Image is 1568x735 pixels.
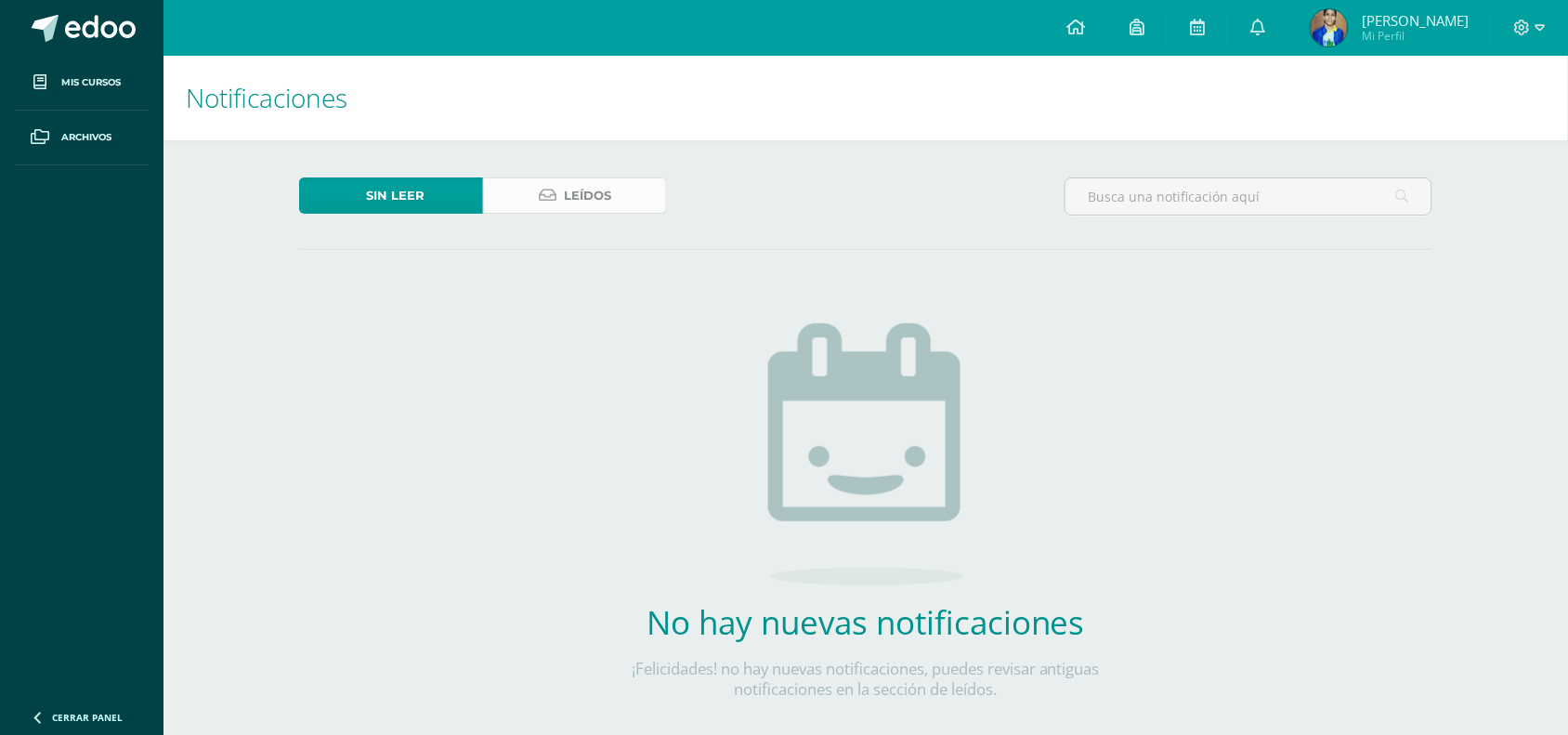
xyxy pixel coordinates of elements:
span: Archivos [61,130,111,145]
img: 9b22d7a6af9cc3d026b7056da1c129b8.png [1311,9,1348,46]
p: ¡Felicidades! no hay nuevas notificaciones, puedes revisar antiguas notificaciones en la sección ... [592,659,1140,700]
span: Mi Perfil [1362,28,1469,44]
a: Archivos [15,111,149,165]
a: Mis cursos [15,56,149,111]
span: [PERSON_NAME] [1362,11,1469,30]
a: Sin leer [299,177,483,214]
span: Notificaciones [186,80,347,115]
span: Mis cursos [61,75,121,90]
input: Busca una notificación aquí [1065,178,1431,215]
a: Leídos [483,177,667,214]
h2: No hay nuevas notificaciones [592,600,1140,644]
span: Leídos [564,178,611,213]
span: Cerrar panel [52,711,123,724]
img: no_activities.png [768,323,963,585]
span: Sin leer [366,178,425,213]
